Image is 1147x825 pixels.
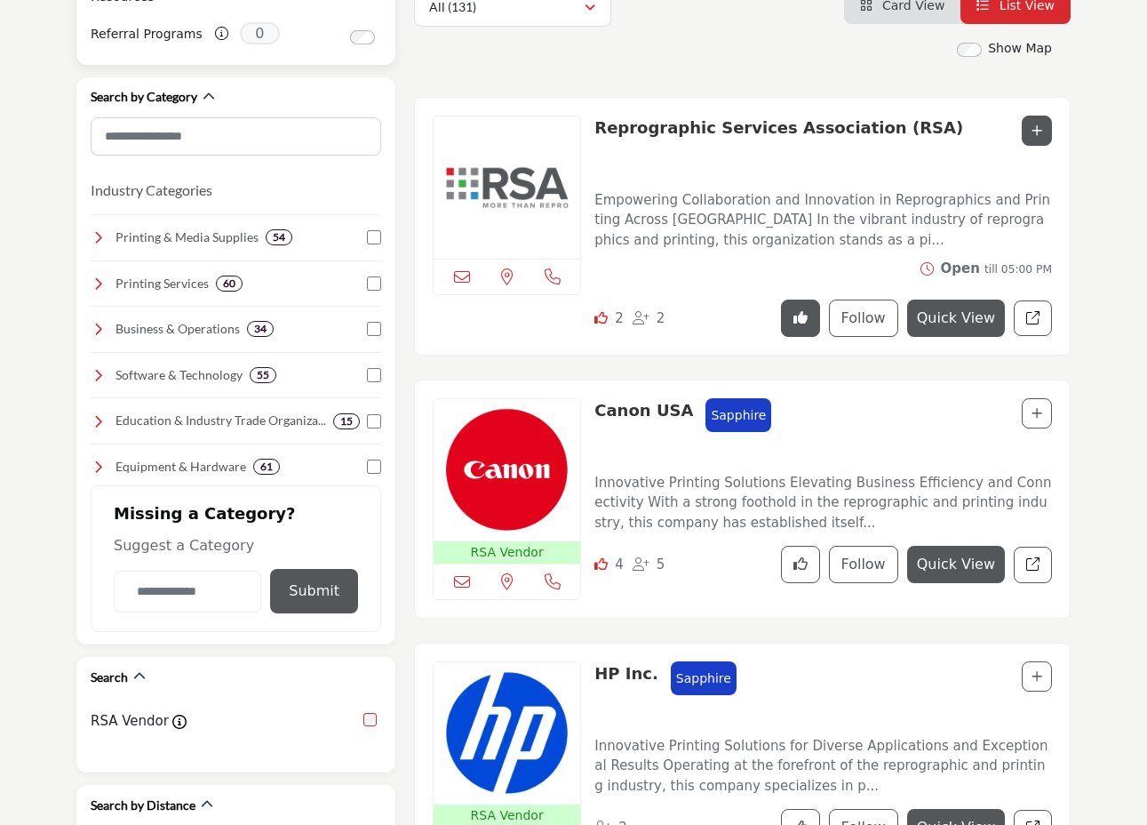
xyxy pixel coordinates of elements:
[594,736,1052,797] p: Innovative Printing Solutions for Diverse Applications and Exceptional Results Operating at the f...
[594,462,1052,533] a: Innovative Printing Solutions Elevating Business Efficiency and Connectivity With a strong footho...
[363,713,377,726] input: RSA Vendor checkbox
[333,413,360,429] div: 15 Results For Education & Industry Trade Organizations
[91,19,203,50] label: Referral Programs
[594,557,608,571] i: Likes
[367,414,381,429] input: Select Education & Industry Trade Organizations checkbox
[257,369,269,381] b: 55
[114,571,261,613] input: Category Name
[223,277,235,290] b: 60
[91,669,128,686] h2: Search
[615,310,624,326] span: 2
[941,259,1052,279] div: till 05:00 PM
[594,190,1052,251] p: Empowering Collaboration and Innovation in Reprographics and Printing Across [GEOGRAPHIC_DATA] In...
[594,473,1052,533] p: Innovative Printing Solutions Elevating Business Efficiency and Connectivity With a strong footho...
[594,398,693,458] p: Canon USA
[91,180,212,201] button: Industry Categories
[594,311,608,324] i: Likes
[1032,406,1042,421] a: Add To List
[594,664,658,683] a: HP Inc.
[115,412,326,429] h4: Education & Industry Trade Organizations: Connect with industry leaders, trade groups, and profes...
[91,117,381,156] input: Search Category
[367,322,381,336] input: Select Business & Operations checkbox
[115,366,243,384] h4: Software & Technology: Advanced software and digital tools for print management, automation, and ...
[829,546,898,583] button: Follow
[657,557,665,573] span: 5
[273,231,285,244] b: 54
[114,537,254,554] span: Suggest a Category
[260,461,273,473] b: 61
[1014,300,1052,337] a: Redirect to listing
[781,546,820,583] button: Like company
[920,259,1052,279] button: Opentill 05:00 PM
[367,276,381,291] input: Select Printing Services checkbox
[594,116,963,175] p: Reprographic Services Association (RSA)
[471,806,544,825] p: RSA Vendor
[115,458,246,476] h4: Equipment & Hardware : Top-quality printers, copiers, and finishing equipment to enhance efficien...
[250,367,276,383] div: 55 Results For Software & Technology
[594,118,963,137] a: Reprographic Services Association (RSA)
[594,401,693,420] a: Canon USA
[711,403,766,428] p: Sapphire
[91,711,169,732] label: RSA Vendor
[615,557,624,573] span: 4
[115,275,209,292] h4: Printing Services: Professional printing solutions, including large-format, digital, and offset p...
[829,300,898,337] button: Follow
[594,661,658,721] p: HP Inc.
[594,180,1052,251] a: Empowering Collaboration and Innovation in Reprographics and Printing Across [GEOGRAPHIC_DATA] In...
[91,88,197,106] h2: Search by Category
[247,321,274,337] div: 34 Results For Business & Operations
[115,228,259,246] h4: Printing & Media Supplies: A wide range of high-quality paper, films, inks, and specialty materia...
[907,300,1005,337] button: Quick View
[633,555,665,575] div: Followers
[114,504,358,536] h2: Missing a Category?
[657,310,665,326] span: 2
[988,39,1052,58] label: Show Map
[240,22,280,44] span: 0
[1032,669,1042,684] a: Add To List
[91,797,195,814] h2: Search by Distance
[367,230,381,244] input: Select Printing & Media Supplies checkbox
[434,116,580,259] img: Reprographic Services Association (RSA)
[907,546,1005,583] button: Quick View
[216,276,243,292] div: 60 Results For Printing Services
[367,460,381,474] input: Select Equipment & Hardware checkbox
[266,229,292,245] div: 54 Results For Printing & Media Supplies
[434,662,580,805] img: HP Inc.
[254,323,267,335] b: 34
[350,30,375,44] input: Switch to Referral Programs
[340,415,353,428] b: 15
[1014,547,1052,583] a: Redirect to listing
[471,543,544,562] p: RSA Vendor
[115,320,240,338] h4: Business & Operations: Essential resources for financial management, marketing, and operations to...
[676,666,731,691] p: Sapphire
[367,368,381,382] input: Select Software & Technology checkbox
[633,308,665,329] div: Followers
[434,399,580,541] img: Canon USA
[594,725,1052,797] a: Innovative Printing Solutions for Diverse Applications and Exceptional Results Operating at the f...
[941,260,980,276] span: Open
[1032,124,1042,138] a: Add To List
[253,459,280,475] div: 61 Results For Equipment & Hardware
[270,569,358,613] button: Submit
[434,399,580,564] a: RSA Vendor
